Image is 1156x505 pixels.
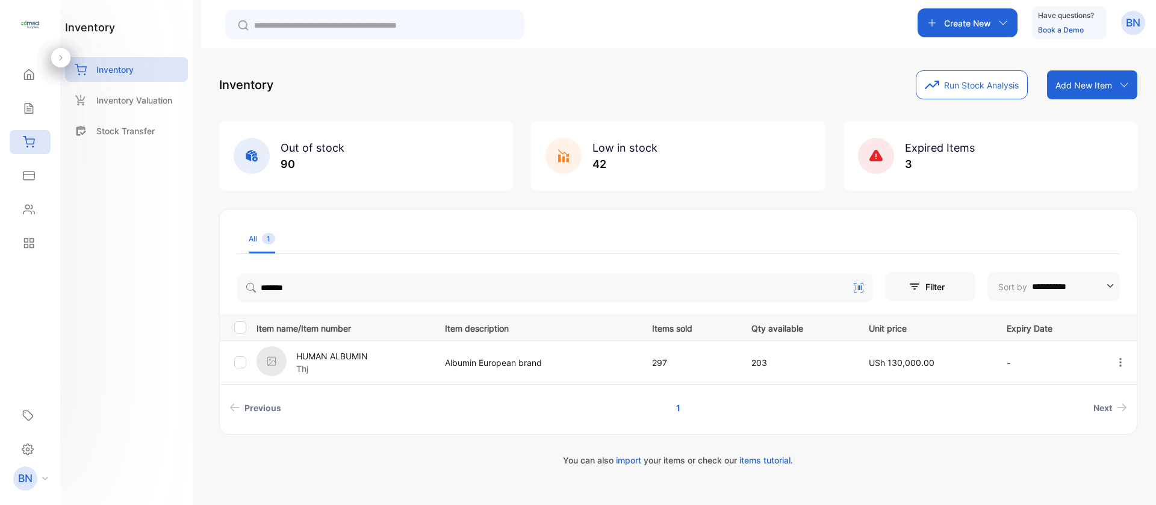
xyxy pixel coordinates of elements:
[18,471,33,486] p: BN
[905,156,975,172] p: 3
[998,280,1027,293] p: Sort by
[1038,25,1084,34] a: Book a Demo
[616,455,641,465] span: import
[96,94,172,107] p: Inventory Valuation
[65,88,188,113] a: Inventory Valuation
[65,119,188,143] a: Stock Transfer
[1105,454,1156,505] iframe: LiveChat chat widget
[1055,79,1112,91] p: Add New Item
[296,350,368,362] p: HUMAN ALBUMIN
[905,141,975,154] span: Expired Items
[987,272,1120,301] button: Sort by
[869,358,934,368] span: USh 130,000.00
[21,16,39,34] img: logo
[219,76,273,94] p: Inventory
[1121,8,1145,37] button: BN
[65,57,188,82] a: Inventory
[944,17,991,29] p: Create New
[1007,356,1090,369] p: -
[262,233,275,244] span: 1
[244,401,281,414] span: Previous
[1089,397,1132,419] a: Next page
[96,125,155,137] p: Stock Transfer
[918,8,1018,37] button: Create New
[96,63,134,76] p: Inventory
[1007,320,1090,335] p: Expiry Date
[225,397,286,419] a: Previous page
[445,356,627,369] p: Albumin European brand
[65,19,115,36] h1: inventory
[652,320,727,335] p: Items sold
[1093,401,1112,414] span: Next
[751,320,844,335] p: Qty available
[1038,10,1094,22] p: Have questions?
[256,320,430,335] p: Item name/Item number
[445,320,627,335] p: Item description
[916,70,1028,99] button: Run Stock Analysis
[652,356,727,369] p: 297
[869,320,983,335] p: Unit price
[220,397,1137,419] ul: Pagination
[281,156,344,172] p: 90
[739,455,793,465] span: items tutorial.
[296,362,368,375] p: Thj
[592,156,657,172] p: 42
[281,141,344,154] span: Out of stock
[592,141,657,154] span: Low in stock
[751,356,844,369] p: 203
[249,234,275,244] div: All
[256,346,287,376] img: item
[662,397,695,419] a: Page 1 is your current page
[219,454,1137,466] p: You can also your items or check our
[1126,15,1140,31] p: BN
